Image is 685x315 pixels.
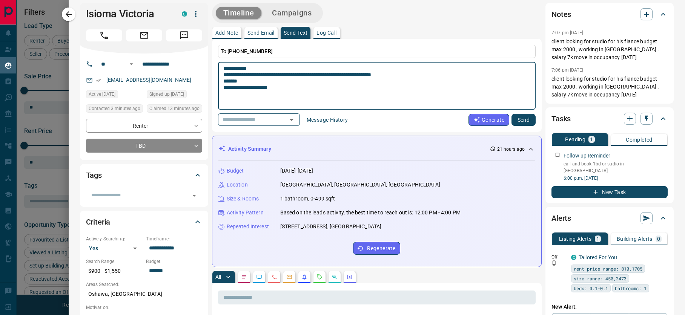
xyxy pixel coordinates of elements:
p: Based on the lead's activity, the best time to reach out is: 12:00 PM - 4:00 PM [280,209,461,217]
div: Criteria [86,213,202,231]
p: Size & Rooms [227,195,259,203]
button: Regenerate [353,242,400,255]
div: condos.ca [182,11,187,17]
p: 1 bathroom, 0-499 sqft [280,195,335,203]
svg: Emails [286,274,292,280]
span: Claimed 13 minutes ago [149,105,200,112]
div: Activity Summary21 hours ago [218,142,535,156]
p: Follow up Reminder [564,152,610,160]
span: Active [DATE] [89,90,115,98]
p: [STREET_ADDRESS], [GEOGRAPHIC_DATA] [280,223,382,231]
span: Message [166,29,202,41]
svg: Notes [241,274,247,280]
p: 1 [596,236,599,242]
svg: Opportunities [332,274,338,280]
div: Tags [86,166,202,184]
div: Notes [551,5,668,23]
p: Off [551,254,567,260]
span: beds: 0.1-0.1 [574,284,608,292]
h1: Isioma Victoria [86,8,170,20]
p: Pending [565,137,585,142]
p: Location [227,181,248,189]
button: New Task [551,186,668,198]
button: Timeline [216,7,262,19]
button: Send [511,114,536,126]
p: 6:00 p.m. [DATE] [564,175,668,182]
svg: Push Notification Only [551,260,557,266]
p: [DATE]-[DATE] [280,167,313,175]
p: 21 hours ago [497,146,525,153]
p: Activity Pattern [227,209,264,217]
svg: Calls [271,274,277,280]
p: New Alert: [551,303,668,311]
svg: Listing Alerts [301,274,307,280]
p: client looking for studio for his fiance budget max 2000 , working in [GEOGRAPHIC_DATA] . salary ... [551,75,668,99]
div: Renter [86,119,202,133]
p: 7:06 pm [DATE] [551,67,584,73]
button: Open [189,190,200,201]
h2: Criteria [86,216,111,228]
p: Listing Alerts [559,236,592,242]
a: [EMAIL_ADDRESS][DOMAIN_NAME] [106,77,192,83]
span: Call [86,29,122,41]
span: Signed up [DATE] [149,90,184,98]
p: Send Email [247,30,275,35]
svg: Lead Browsing Activity [256,274,262,280]
p: client looking for studio for his fiance budget max 2000 , working in [GEOGRAPHIC_DATA] . salary ... [551,38,668,61]
div: condos.ca [571,255,576,260]
p: Budget [227,167,244,175]
a: Tailored For You [579,254,617,260]
span: [PHONE_NUMBER] [227,48,273,54]
p: 7:07 pm [DATE] [551,30,584,35]
p: [GEOGRAPHIC_DATA], [GEOGRAPHIC_DATA], [GEOGRAPHIC_DATA] [280,181,440,189]
button: Message History [302,114,353,126]
p: 1 [590,137,593,142]
p: Search Range: [86,258,142,265]
p: Completed [626,137,653,142]
p: Send Text [284,30,308,35]
span: size range: 450,2473 [574,275,627,282]
p: All [215,274,221,280]
p: call and book 1bd or sudio in [GEOGRAPHIC_DATA] [564,161,668,174]
h2: Alerts [551,212,571,224]
p: Repeated Interest [227,223,269,231]
p: Add Note [215,30,238,35]
svg: Email Verified [96,78,101,83]
h2: Tasks [551,113,571,125]
span: Contacted 3 minutes ago [89,105,140,112]
p: To: [218,45,536,58]
span: Email [126,29,162,41]
h2: Tags [86,169,102,181]
div: Mon Aug 18 2025 [86,104,143,115]
p: Actively Searching: [86,235,142,242]
button: Generate [468,114,509,126]
button: Open [127,60,136,69]
p: Log Call [316,30,336,35]
div: Alerts [551,209,668,227]
span: bathrooms: 1 [615,284,647,292]
p: Activity Summary [228,145,271,153]
p: Timeframe: [146,235,202,242]
button: Campaigns [264,7,319,19]
h2: Notes [551,8,571,20]
span: rent price range: 810,1705 [574,265,642,272]
p: Budget: [146,258,202,265]
p: Areas Searched: [86,281,202,288]
svg: Requests [316,274,323,280]
div: Sun Aug 17 2025 [86,90,143,101]
p: Oshawa, [GEOGRAPHIC_DATA] [86,288,202,300]
button: Open [286,115,297,125]
div: TBD [86,139,202,153]
svg: Agent Actions [347,274,353,280]
div: Tasks [551,110,668,128]
div: Mon Aug 18 2025 [147,104,202,115]
p: Building Alerts [617,236,653,242]
div: Tue Jul 22 2025 [147,90,202,101]
p: $900 - $1,550 [86,265,142,277]
p: Motivation: [86,304,202,311]
p: 0 [657,236,660,242]
div: Yes [86,242,142,254]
